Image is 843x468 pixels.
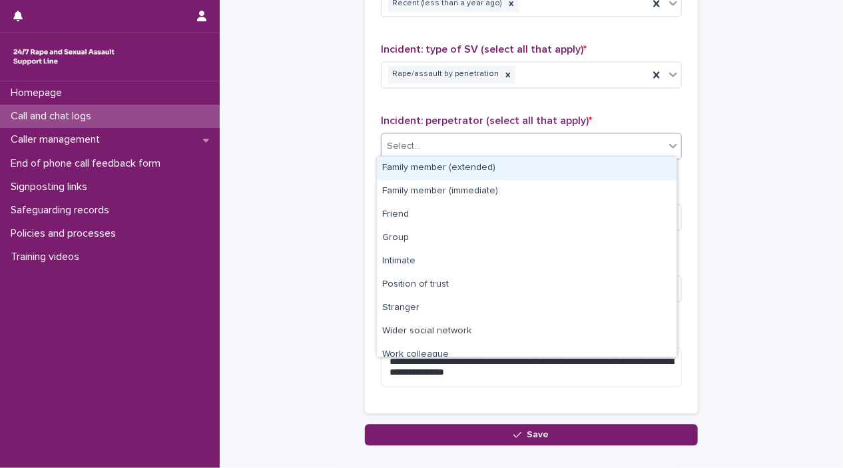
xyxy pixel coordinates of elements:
div: Stranger [377,297,677,320]
span: Save [527,431,549,440]
p: Caller management [5,133,111,146]
p: Signposting links [5,181,98,193]
div: Position of trust [377,273,677,297]
div: Friend [377,203,677,227]
div: Intimate [377,250,677,273]
span: Incident: type of SV (select all that apply) [381,45,587,55]
div: Select... [387,140,420,154]
p: Safeguarding records [5,204,120,217]
p: End of phone call feedback form [5,157,171,170]
p: Call and chat logs [5,110,102,123]
span: Incident: perpetrator (select all that apply) [381,116,592,127]
div: Family member (immediate) [377,180,677,203]
div: Group [377,227,677,250]
button: Save [365,425,698,446]
div: Rape/assault by penetration [388,66,501,84]
div: Work colleague [377,343,677,367]
img: rhQMoQhaT3yELyF149Cw [11,43,117,70]
p: Policies and processes [5,227,127,240]
div: Wider social network [377,320,677,343]
p: Homepage [5,87,73,99]
p: Training videos [5,251,90,263]
div: Family member (extended) [377,157,677,180]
